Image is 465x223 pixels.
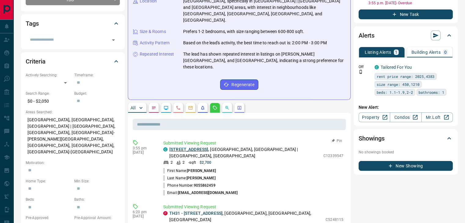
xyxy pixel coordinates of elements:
[169,211,223,216] a: TH31 - [STREET_ADDRESS]
[140,28,166,35] p: Size & Rooms
[183,51,345,70] p: The lead has shown repeated interest in listings on [PERSON_NAME][GEOGRAPHIC_DATA], and [GEOGRAPH...
[26,178,71,184] p: Home Type:
[194,183,215,188] span: 9055862459
[411,50,441,54] p: Building Alerts
[212,105,217,110] svg: Requests
[26,197,71,202] p: Beds:
[163,147,168,152] div: condos.ca
[26,115,120,157] p: [GEOGRAPHIC_DATA], [GEOGRAPHIC_DATA], [GEOGRAPHIC_DATA] | [GEOGRAPHIC_DATA], [GEOGRAPHIC_DATA], [...
[326,217,343,222] p: C5248115
[109,36,118,44] button: Open
[444,50,447,54] p: 0
[178,191,238,195] span: [EMAIL_ADDRESS][DOMAIN_NAME]
[395,50,397,54] p: 1
[359,70,363,74] svg: Push Notification Only
[365,50,391,54] p: Listing Alerts
[74,72,120,78] p: Timeframe:
[169,147,208,152] a: [STREET_ADDRESS]
[359,131,453,146] div: Showings
[176,105,181,110] svg: Calls
[26,16,120,31] div: Tags
[164,105,168,110] svg: Lead Browsing Activity
[359,104,453,111] p: New Alert:
[133,150,154,155] p: [DATE]
[74,215,120,221] p: Pre-Approval Amount:
[133,146,154,150] p: 3:55 pm
[188,105,193,110] svg: Emails
[169,210,323,223] p: , [GEOGRAPHIC_DATA], [GEOGRAPHIC_DATA], [GEOGRAPHIC_DATA]
[183,160,185,165] p: 2
[359,31,375,40] h2: Alerts
[133,210,154,214] p: 6:20 pm
[368,0,453,6] p: 3:55 p.m. [DATE] - Overdue
[74,91,120,96] p: Budget:
[188,160,196,165] p: - sqft
[377,89,413,95] span: beds: 1.1-1.9,2-2
[140,40,170,46] p: Activity Pattern
[421,112,453,122] a: Mr.Loft
[186,176,215,180] span: [PERSON_NAME]
[381,65,412,70] a: Tailored For You
[163,204,343,210] p: Submitted Viewing Request
[133,214,154,218] p: [DATE]
[26,54,120,69] div: Criteria
[131,106,135,110] p: All
[328,138,346,144] button: Pin
[140,51,174,57] p: Repeated Interest
[151,105,156,110] svg: Notes
[163,183,216,188] p: Phone Number:
[225,105,230,110] svg: Opportunities
[187,169,216,173] span: [PERSON_NAME]
[359,133,385,143] h2: Showings
[220,79,258,90] button: Regenerate
[377,81,419,87] span: size range: 450,1210
[359,149,453,155] p: No showings booked
[359,9,453,19] button: New Task
[377,73,434,79] span: rent price range: 2025,4383
[74,197,120,202] p: Baths:
[163,168,216,174] p: First Name:
[359,112,390,122] a: Property
[26,96,71,106] p: $0 - $2,050
[200,105,205,110] svg: Listing Alerts
[183,28,304,35] p: Prefers 1-2 bedrooms, with size ranging between 600-800 sqft.
[163,140,343,146] p: Submitted Viewing Request
[359,64,371,70] p: Off
[419,89,444,95] span: bathrooms: 1
[26,109,120,115] p: Areas Searched:
[171,160,173,165] p: 2
[390,112,421,122] a: Condos
[169,146,320,159] p: , [GEOGRAPHIC_DATA], [GEOGRAPHIC_DATA] | [GEOGRAPHIC_DATA], [GEOGRAPHIC_DATA]
[200,160,212,165] p: $2,700
[163,175,216,181] p: Last Name:
[26,19,39,28] h2: Tags
[26,57,46,66] h2: Criteria
[26,215,71,221] p: Pre-Approved:
[26,72,71,78] p: Actively Searching:
[26,91,71,96] p: Search Range:
[163,190,238,196] p: Email:
[359,28,453,43] div: Alerts
[74,178,120,184] p: Min Size:
[237,105,242,110] svg: Agent Actions
[26,160,120,166] p: Motivation:
[163,211,168,215] div: property.ca
[359,161,453,171] button: New Showing
[323,153,343,159] p: C12339547
[375,65,379,69] div: condos.ca
[183,40,327,46] p: Based on the lead's activity, the best time to reach out is: 2:00 PM - 3:00 PM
